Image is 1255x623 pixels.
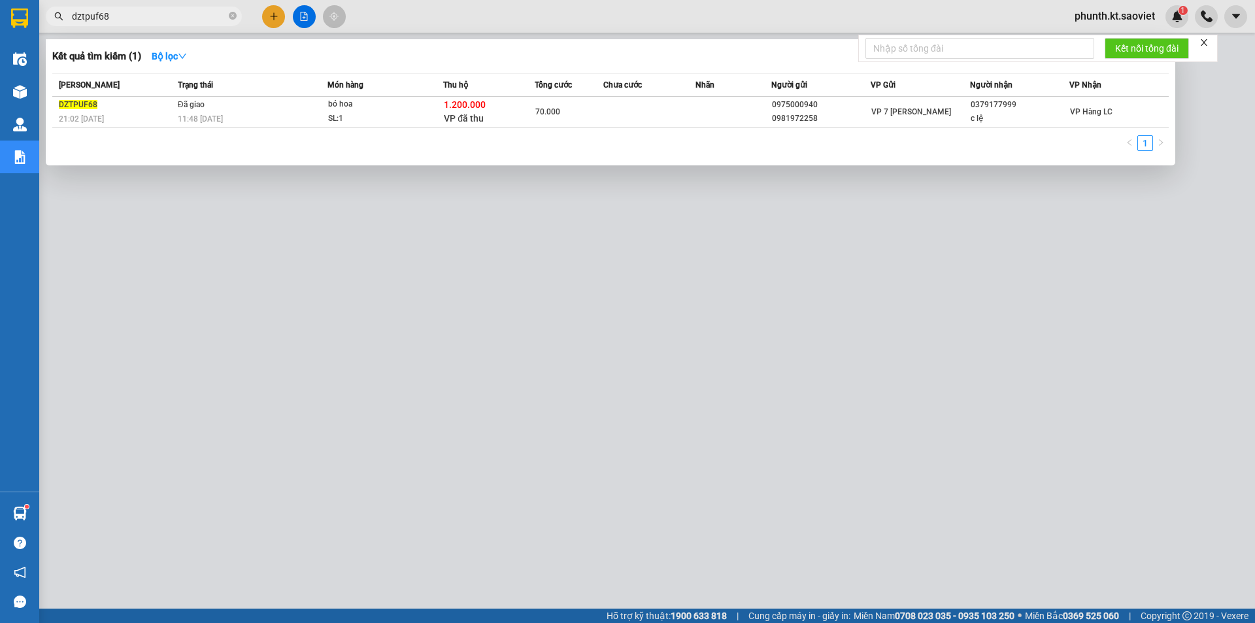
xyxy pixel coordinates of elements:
[59,114,104,124] span: 21:02 [DATE]
[152,51,187,61] strong: Bộ lọc
[1105,38,1189,59] button: Kết nối tổng đài
[13,507,27,520] img: warehouse-icon
[141,46,197,67] button: Bộ lọcdown
[1070,107,1113,116] span: VP Hàng LC
[13,118,27,131] img: warehouse-icon
[229,12,237,20] span: close-circle
[328,112,426,126] div: SL: 1
[178,80,213,90] span: Trạng thái
[25,505,29,509] sup: 1
[14,537,26,549] span: question-circle
[59,100,97,109] span: DZTPUF68
[772,112,870,126] div: 0981972258
[1137,135,1153,151] li: 1
[1069,80,1101,90] span: VP Nhận
[59,80,120,90] span: [PERSON_NAME]
[971,112,1069,126] div: c lệ
[1157,139,1165,146] span: right
[1153,135,1169,151] button: right
[695,80,714,90] span: Nhãn
[1122,135,1137,151] li: Previous Page
[871,107,951,116] span: VP 7 [PERSON_NAME]
[14,596,26,608] span: message
[13,85,27,99] img: warehouse-icon
[328,97,426,112] div: bó hoa
[970,80,1012,90] span: Người nhận
[535,80,572,90] span: Tổng cước
[13,150,27,164] img: solution-icon
[444,99,486,110] span: 1.200.000
[178,52,187,61] span: down
[772,98,870,112] div: 0975000940
[971,98,1069,112] div: 0379177999
[444,113,484,124] span: VP đã thu
[14,566,26,579] span: notification
[865,38,1094,59] input: Nhập số tổng đài
[52,50,141,63] h3: Kết quả tìm kiếm ( 1 )
[1199,38,1209,47] span: close
[13,52,27,66] img: warehouse-icon
[771,80,807,90] span: Người gửi
[1122,135,1137,151] button: left
[1153,135,1169,151] li: Next Page
[178,100,205,109] span: Đã giao
[535,107,560,116] span: 70.000
[871,80,895,90] span: VP Gửi
[327,80,363,90] span: Món hàng
[178,114,223,124] span: 11:48 [DATE]
[1126,139,1133,146] span: left
[603,80,642,90] span: Chưa cước
[1138,136,1152,150] a: 1
[1115,41,1179,56] span: Kết nối tổng đài
[72,9,226,24] input: Tìm tên, số ĐT hoặc mã đơn
[443,80,468,90] span: Thu hộ
[229,10,237,23] span: close-circle
[11,8,28,28] img: logo-vxr
[54,12,63,21] span: search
